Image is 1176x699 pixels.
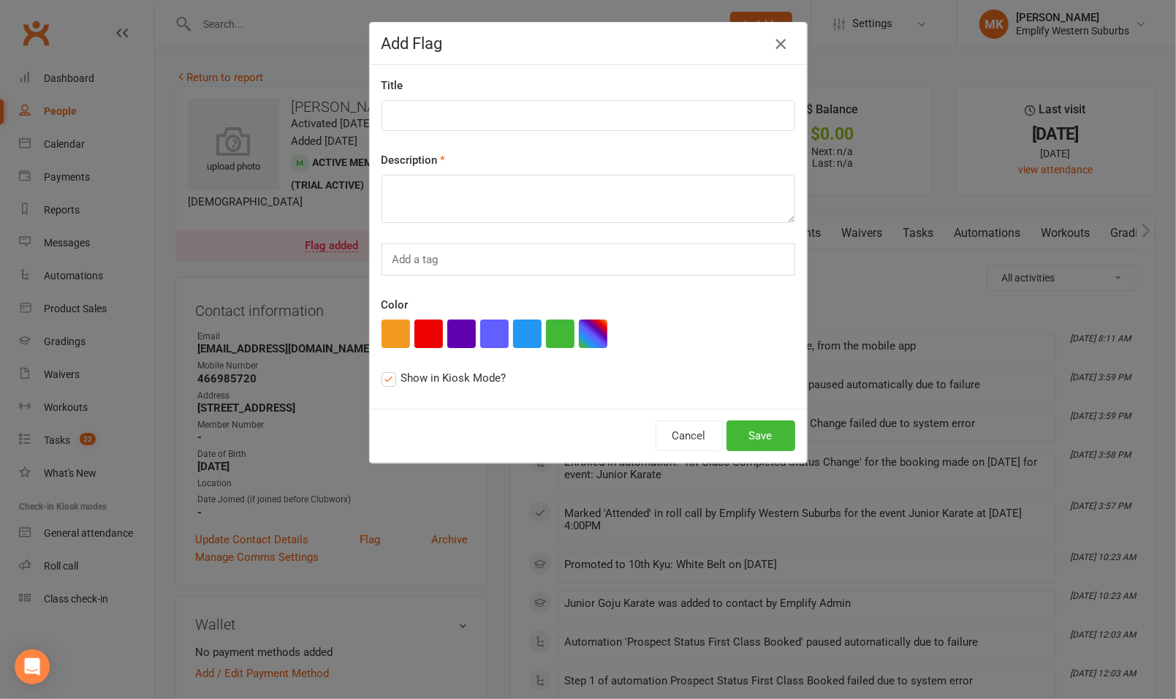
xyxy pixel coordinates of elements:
[727,420,795,451] button: Save
[382,34,795,53] h4: Add Flag
[382,77,403,94] label: Title
[15,649,50,684] div: Open Intercom Messenger
[382,296,409,314] label: Color
[769,32,792,56] button: Close
[391,250,443,269] input: Add a tag
[401,369,507,385] span: Show in Kiosk Mode?
[656,420,723,451] button: Cancel
[382,151,446,169] label: Description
